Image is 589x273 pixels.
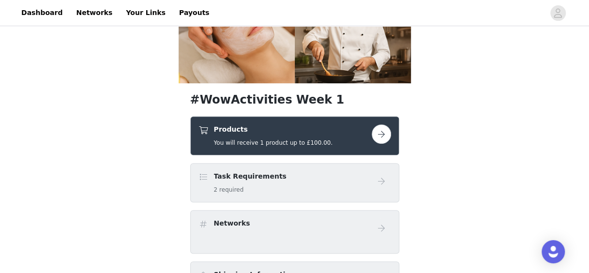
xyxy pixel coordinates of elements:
[553,5,562,21] div: avatar
[214,218,250,228] h4: Networks
[542,240,565,263] div: Open Intercom Messenger
[214,138,333,147] h5: You will receive 1 product up to £100.00.
[190,210,399,254] div: Networks
[190,116,399,155] div: Products
[120,2,171,24] a: Your Links
[190,91,399,108] h1: #WowActivities Week 1
[190,163,399,202] div: Task Requirements
[214,171,287,182] h4: Task Requirements
[15,2,68,24] a: Dashboard
[173,2,215,24] a: Payouts
[214,124,333,135] h4: Products
[70,2,118,24] a: Networks
[214,185,287,194] h5: 2 required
